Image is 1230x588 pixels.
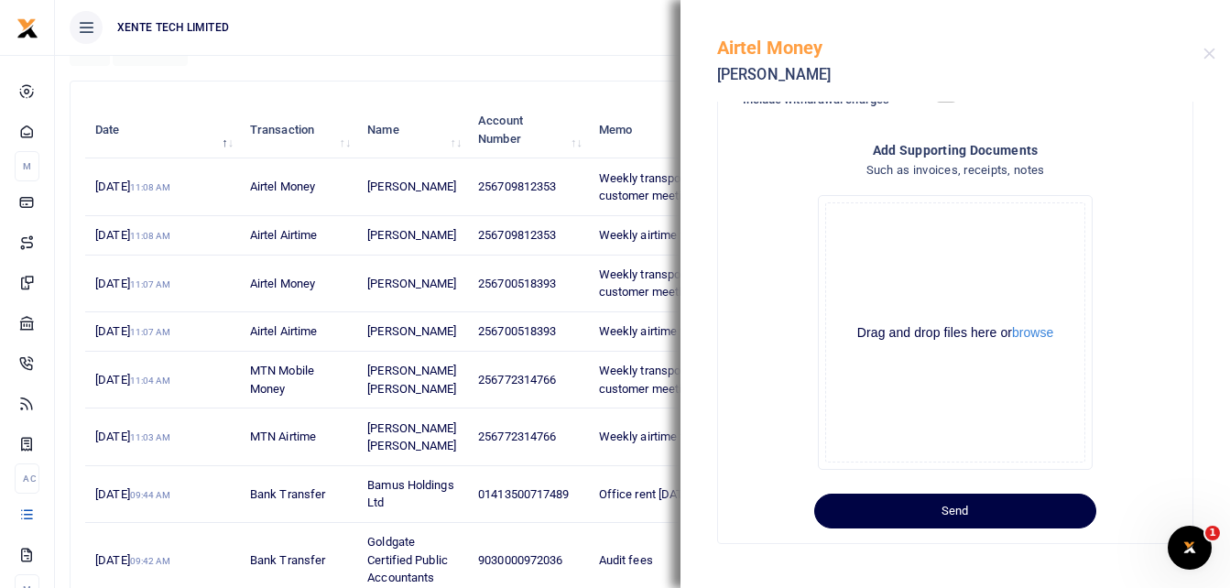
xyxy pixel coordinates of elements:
[1205,526,1220,540] span: 1
[15,151,39,181] li: M
[95,373,170,387] span: [DATE]
[95,228,170,242] span: [DATE]
[250,180,315,193] span: Airtel Money
[250,364,314,396] span: MTN Mobile Money
[240,102,357,158] th: Transaction: activate to sort column ascending
[15,463,39,494] li: Ac
[130,432,171,442] small: 11:03 AM
[130,327,171,337] small: 11:07 AM
[95,324,170,338] span: [DATE]
[478,228,556,242] span: 256709812353
[130,556,171,566] small: 09:42 AM
[599,324,736,338] span: Weekly airtime facilitation
[599,553,653,567] span: Audit fees
[818,195,1093,470] div: File Uploader
[85,102,240,158] th: Date: activate to sort column descending
[826,324,1084,342] div: Drag and drop files here or
[717,66,1203,84] h5: [PERSON_NAME]
[599,487,693,501] span: Office rent [DATE]
[367,228,456,242] span: [PERSON_NAME]
[1168,526,1212,570] iframe: Intercom live chat
[130,490,171,500] small: 09:44 AM
[367,324,456,338] span: [PERSON_NAME]
[130,376,171,386] small: 11:04 AM
[599,364,765,396] span: Weekly transport facilitation for customer meetings
[367,180,456,193] span: [PERSON_NAME]
[1203,48,1215,60] button: Close
[250,228,317,242] span: Airtel Airtime
[599,171,765,203] span: Weekly transport facilitation for customer meetings
[717,37,1203,59] h5: Airtel Money
[367,478,453,510] span: Bamus Holdings Ltd
[95,553,170,567] span: [DATE]
[250,277,315,290] span: Airtel Money
[95,180,170,193] span: [DATE]
[250,553,325,567] span: Bank Transfer
[478,277,556,290] span: 256700518393
[740,140,1170,160] h4: Add supporting Documents
[478,553,562,567] span: 9030000972036
[250,487,325,501] span: Bank Transfer
[589,102,801,158] th: Memo: activate to sort column ascending
[95,487,170,501] span: [DATE]
[740,160,1170,180] h4: Such as invoices, receipts, notes
[478,487,569,501] span: 01413500717489
[110,19,236,36] span: XENTE TECH LIMITED
[599,267,765,299] span: Weekly transport facilitation for customer meetings
[367,535,448,584] span: Goldgate Certified Public Accountants
[468,102,589,158] th: Account Number: activate to sort column ascending
[130,182,171,192] small: 11:08 AM
[357,102,468,158] th: Name: activate to sort column ascending
[1012,326,1053,339] button: browse
[95,277,170,290] span: [DATE]
[250,324,317,338] span: Airtel Airtime
[16,17,38,39] img: logo-small
[16,20,38,34] a: logo-small logo-large logo-large
[478,430,556,443] span: 256772314766
[478,324,556,338] span: 256700518393
[130,279,171,289] small: 11:07 AM
[478,373,556,387] span: 256772314766
[367,277,456,290] span: [PERSON_NAME]
[599,228,736,242] span: Weekly airtime facilitation
[95,430,170,443] span: [DATE]
[814,494,1096,528] button: Send
[250,430,316,443] span: MTN Airtime
[599,430,736,443] span: Weekly airtime facilitation
[367,364,456,396] span: [PERSON_NAME] [PERSON_NAME]
[130,231,171,241] small: 11:08 AM
[367,421,456,453] span: [PERSON_NAME] [PERSON_NAME]
[478,180,556,193] span: 256709812353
